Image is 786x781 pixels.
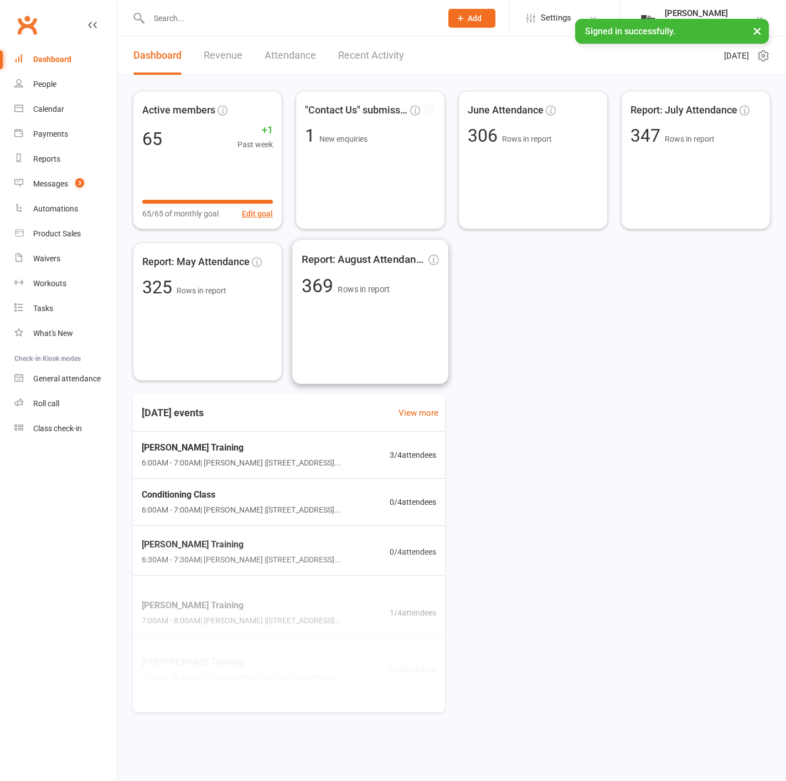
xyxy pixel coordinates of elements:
[468,102,544,118] span: June Attendance
[14,196,117,221] a: Automations
[142,441,341,455] span: [PERSON_NAME] Training
[665,8,728,18] div: [PERSON_NAME]
[237,122,273,138] span: +1
[14,416,117,441] a: Class kiosk mode
[14,391,117,416] a: Roll call
[177,286,226,295] span: Rows in report
[302,275,338,297] span: 369
[204,37,242,75] a: Revenue
[33,229,81,238] div: Product Sales
[14,366,117,391] a: General attendance kiosk mode
[630,125,665,146] span: 347
[14,271,117,296] a: Workouts
[33,279,66,288] div: Workouts
[142,615,341,627] span: 7:00AM - 8:00AM | [PERSON_NAME] | [STREET_ADDRESS]...
[142,208,219,220] span: 65/65 of monthly goal
[33,179,68,188] div: Messages
[390,663,436,675] span: 2 / 4 attendees
[142,554,341,566] span: 6:30AM - 7:30AM | [PERSON_NAME] | [STREET_ADDRESS]...
[242,208,273,220] button: Edit goal
[33,80,56,89] div: People
[142,254,250,270] span: Report: May Attendance
[585,26,675,37] span: Signed in successfully.
[14,97,117,122] a: Calendar
[142,102,215,118] span: Active members
[448,9,495,28] button: Add
[14,246,117,271] a: Waivers
[14,321,117,346] a: What's New
[142,277,177,298] span: 325
[665,135,715,143] span: Rows in report
[33,329,73,338] div: What's New
[133,403,213,423] h3: [DATE] events
[142,457,341,469] span: 6:00AM - 7:00AM | [PERSON_NAME] | [STREET_ADDRESS]...
[13,11,41,39] a: Clubworx
[390,449,436,461] span: 3 / 4 attendees
[142,655,341,669] span: [PERSON_NAME] Training
[399,406,438,420] a: View more
[146,11,434,26] input: Search...
[33,204,78,213] div: Automations
[142,504,341,516] span: 6:00AM - 7:00AM | [PERSON_NAME] | [STREET_ADDRESS]...
[747,19,767,43] button: ×
[14,172,117,196] a: Messages 3
[468,14,482,23] span: Add
[33,399,59,408] div: Roll call
[305,125,319,146] span: 1
[502,135,552,143] span: Rows in report
[319,135,368,143] span: New enquiries
[468,125,502,146] span: 306
[637,7,659,29] img: thumb_image1749576563.png
[14,47,117,72] a: Dashboard
[665,18,728,28] div: The Weight Rm
[390,545,436,557] span: 0 / 4 attendees
[305,102,408,118] span: "Contact Us" submissions
[142,671,341,684] span: 7:30AM - 8:30AM | [PERSON_NAME] | [STREET_ADDRESS]...
[33,304,53,313] div: Tasks
[142,598,341,613] span: [PERSON_NAME] Training
[75,178,84,188] span: 3
[338,37,404,75] a: Recent Activity
[541,6,571,30] span: Settings
[237,138,273,151] span: Past week
[142,488,341,502] span: Conditioning Class
[14,147,117,172] a: Reports
[14,296,117,321] a: Tasks
[142,130,162,148] div: 65
[265,37,316,75] a: Attendance
[33,130,68,138] div: Payments
[14,221,117,246] a: Product Sales
[133,37,182,75] a: Dashboard
[142,537,341,552] span: [PERSON_NAME] Training
[14,72,117,97] a: People
[724,49,749,63] span: [DATE]
[302,251,426,268] span: Report: August Attendance
[630,102,737,118] span: Report: July Attendance
[390,496,436,508] span: 0 / 4 attendees
[33,374,101,383] div: General attendance
[33,105,64,113] div: Calendar
[390,607,436,619] span: 1 / 4 attendees
[338,285,390,294] span: Rows in report
[14,122,117,147] a: Payments
[33,154,60,163] div: Reports
[33,55,71,64] div: Dashboard
[33,254,60,263] div: Waivers
[33,424,82,433] div: Class check-in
